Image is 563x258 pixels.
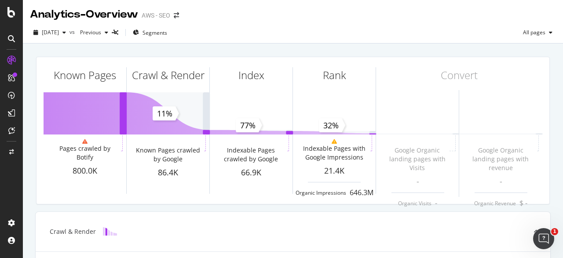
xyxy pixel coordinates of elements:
iframe: Intercom live chat [533,228,554,249]
div: Indexable Pages with Google Impressions [300,144,369,162]
div: Organic Impressions [296,189,346,196]
span: 2025 Sep. 17th [42,29,59,36]
div: 800.0K [44,165,126,177]
div: Crawl & Render [50,227,96,236]
span: Segments [143,29,167,36]
div: 21.4K [293,165,376,177]
button: [DATE] [30,25,69,40]
div: 646.3M [350,188,373,198]
div: AWS - SEO [142,11,170,20]
div: Known Pages crawled by Google [133,146,202,164]
span: vs [69,28,77,36]
div: 66.9K [210,167,292,178]
span: 1 [551,228,558,235]
button: Previous [77,25,112,40]
img: block-icon [103,227,117,236]
div: arrow-right-arrow-left [174,12,179,18]
span: All pages [519,29,545,36]
div: Known Pages [54,68,116,83]
div: Crawl & Render [132,68,205,83]
div: Index [238,68,264,83]
button: Segments [129,25,171,40]
span: Previous [77,29,101,36]
div: 86.4K [127,167,209,178]
div: Analytics - Overview [30,7,138,22]
div: Pages crawled by Botify [50,144,119,162]
button: All pages [519,25,556,40]
div: Rank [323,68,346,83]
div: Indexable Pages crawled by Google [216,146,285,164]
